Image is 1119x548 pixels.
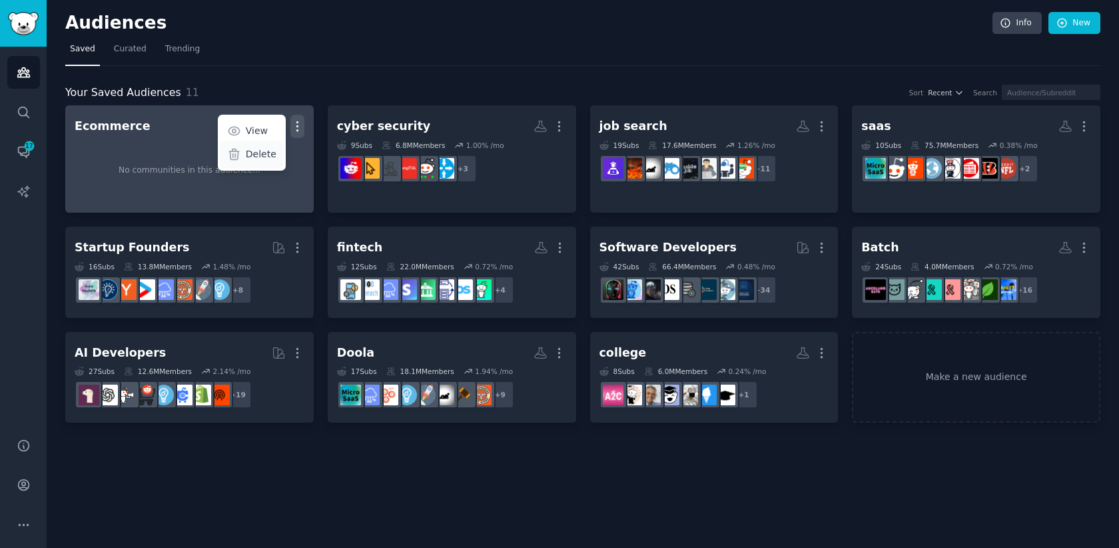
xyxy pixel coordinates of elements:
div: 0.48 % /mo [737,262,775,271]
div: 4.0M Members [911,262,974,271]
div: + 16 [1010,276,1038,304]
img: antiwork [434,385,454,405]
a: Startup Founders16Subs13.8MMembers1.48% /mo+8EntrepreneurstartupsEntrepreneurRideAlongSaaSstartup... [65,227,314,318]
div: 1.00 % /mo [466,141,504,150]
h2: Audiences [65,13,992,34]
img: news [921,158,942,179]
div: 22.0M Members [386,262,454,271]
div: 18.1M Members [386,367,454,376]
img: startup [135,279,155,300]
a: AI Developers27Subs12.6MMembers2.14% /mo+19B2BForHireshopifyecommercemarketingEntrepreneurecommer... [65,332,314,423]
div: + 9 [486,381,514,409]
div: + 4 [486,276,514,304]
img: aucklandeats [865,279,886,300]
div: 75.7M Members [911,141,978,150]
div: 1.26 % /mo [737,141,775,150]
div: Search [973,88,997,97]
p: View [246,124,268,138]
div: + 19 [224,381,252,409]
img: GrowthHacking [378,385,398,405]
img: Entrepreneurship [97,279,118,300]
img: UniUK [715,385,735,405]
img: shopify [190,385,211,405]
img: Entrepreneur [396,385,417,405]
img: OpenAI [97,385,118,405]
div: Batch [861,239,899,256]
img: scholarships [677,385,698,405]
img: GummySearch logo [8,12,39,35]
img: nfl [996,158,1016,179]
a: fintech12Subs22.0MMembers0.72% /mo+4MakeMoneyprojectstartupsPaymentProcessingFintechARstripeSaaSB... [328,227,576,318]
img: socialanxiety [958,279,979,300]
span: Trending [165,43,200,55]
img: ecommercemarketing [172,385,192,405]
div: 19 Sub s [599,141,639,150]
div: 16 Sub s [75,262,115,271]
img: EntrepreneurRideAlong [471,385,492,405]
a: cyber security9Subs6.8MMembers1.00% /mo+3networkingsysadminCompTIAhackingCyberSecurityAdvicecyber... [328,105,576,213]
span: Curated [114,43,147,55]
div: 1.48 % /mo [212,262,250,271]
img: RemoteJobHunters [603,158,623,179]
div: 8 Sub s [599,367,635,376]
img: FintechAR [415,279,436,300]
a: Saved [65,39,100,66]
div: 24 Sub s [861,262,901,271]
div: + 34 [749,276,777,304]
a: job search19Subs17.6MMembers1.26% /mo+11AccountingJobSearchBuddiesJobFairInsideJobRemoteJobSearch... [590,105,839,213]
img: projectstartups [452,279,473,300]
div: + 3 [449,155,477,183]
span: Your Saved Audiences [65,85,181,101]
img: B2B_Fintech [359,279,380,300]
div: 17 Sub s [337,367,377,376]
div: + 2 [1010,155,1038,183]
a: 17 [7,135,40,168]
img: Accounting [733,158,754,179]
img: dataisbeautiful [715,279,735,300]
img: adhd_anxiety [921,279,942,300]
img: politics [940,158,960,179]
a: Software Developers42Subs66.4MMembers0.48% /mo+34MobileAppDevelopersdataisbeautifulDataSciencePro... [590,227,839,318]
a: saas10Subs75.7MMembers0.38% /mo+2nflbengalsBreakingNews24hrpoliticsnewssportssalesmicrosaas [852,105,1100,213]
a: Doola17Subs18.1MMembers1.94% /mo+9EntrepreneurRideAlonglawantiworkstartupsEntrepreneurGrowthHacki... [328,332,576,423]
img: artificial [621,279,642,300]
img: Entrepreneur [153,385,174,405]
div: 42 Sub s [599,262,639,271]
div: 6.8M Members [382,141,445,150]
img: PaymentProcessing [434,279,454,300]
div: job search [599,118,667,135]
div: 0.72 % /mo [475,262,513,271]
div: + 11 [749,155,777,183]
img: datascience [659,279,679,300]
div: 6.0M Members [644,367,707,376]
img: ycombinator [116,279,137,300]
div: Sort [909,88,924,97]
img: anxiety_support [996,279,1016,300]
img: lawschooladmissions [696,385,717,405]
img: law [452,385,473,405]
div: 66.4M Members [648,262,716,271]
img: ApplyingToCollege [603,385,623,405]
img: microsaas [865,158,886,179]
img: B2BForHire [209,385,230,405]
img: ecommerce [135,385,155,405]
img: stripe [396,279,417,300]
img: cybersecurity [340,158,361,179]
div: 12 Sub s [337,262,377,271]
img: hacking [378,158,398,179]
img: networking [434,158,454,179]
img: college [621,385,642,405]
img: RemoteJobSearch [659,158,679,179]
div: 0.24 % /mo [729,367,767,376]
div: Doola [337,345,374,361]
input: Audience/Subreddit [1002,85,1100,100]
img: BreakingNews24hr [958,158,979,179]
div: Software Developers [599,239,737,256]
img: JobSearchBuddies [715,158,735,179]
a: college8Subs6.0MMembers0.24% /mo+1UniUKlawschooladmissionsscholarshipsstudentsphCollegeMemescolle... [590,332,839,423]
a: View [220,117,283,145]
span: Recent [928,88,952,97]
img: sysadmin [415,158,436,179]
div: cyber security [337,118,430,135]
img: InsideJob [677,158,698,179]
